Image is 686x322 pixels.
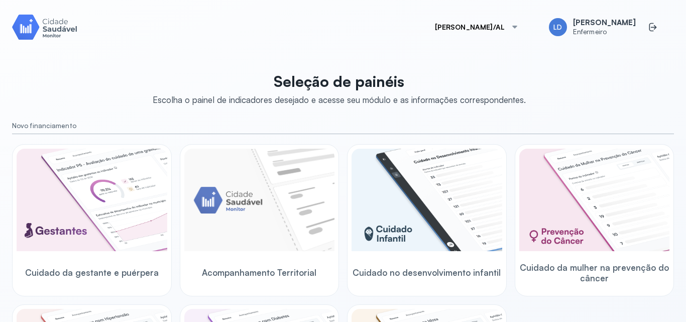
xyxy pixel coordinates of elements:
span: [PERSON_NAME] [573,18,636,28]
span: LD [553,23,562,32]
div: Escolha o painel de indicadores desejado e acesse seu módulo e as informações correspondentes. [153,94,526,105]
img: placeholder-module-ilustration.png [184,149,335,251]
img: child-development.png [352,149,502,251]
span: Cuidado da gestante e puérpera [25,267,159,278]
span: Cuidado no desenvolvimento infantil [353,267,501,278]
span: Acompanhamento Territorial [202,267,316,278]
img: woman-cancer-prevention-care.png [519,149,670,251]
img: pregnants.png [17,149,167,251]
span: Enfermeiro [573,28,636,36]
span: Cuidado da mulher na prevenção do câncer [519,262,670,284]
p: Seleção de painéis [153,72,526,90]
button: [PERSON_NAME]/AL [423,17,531,37]
img: Logotipo do produto Monitor [12,13,77,41]
small: Novo financiamento [12,122,674,130]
